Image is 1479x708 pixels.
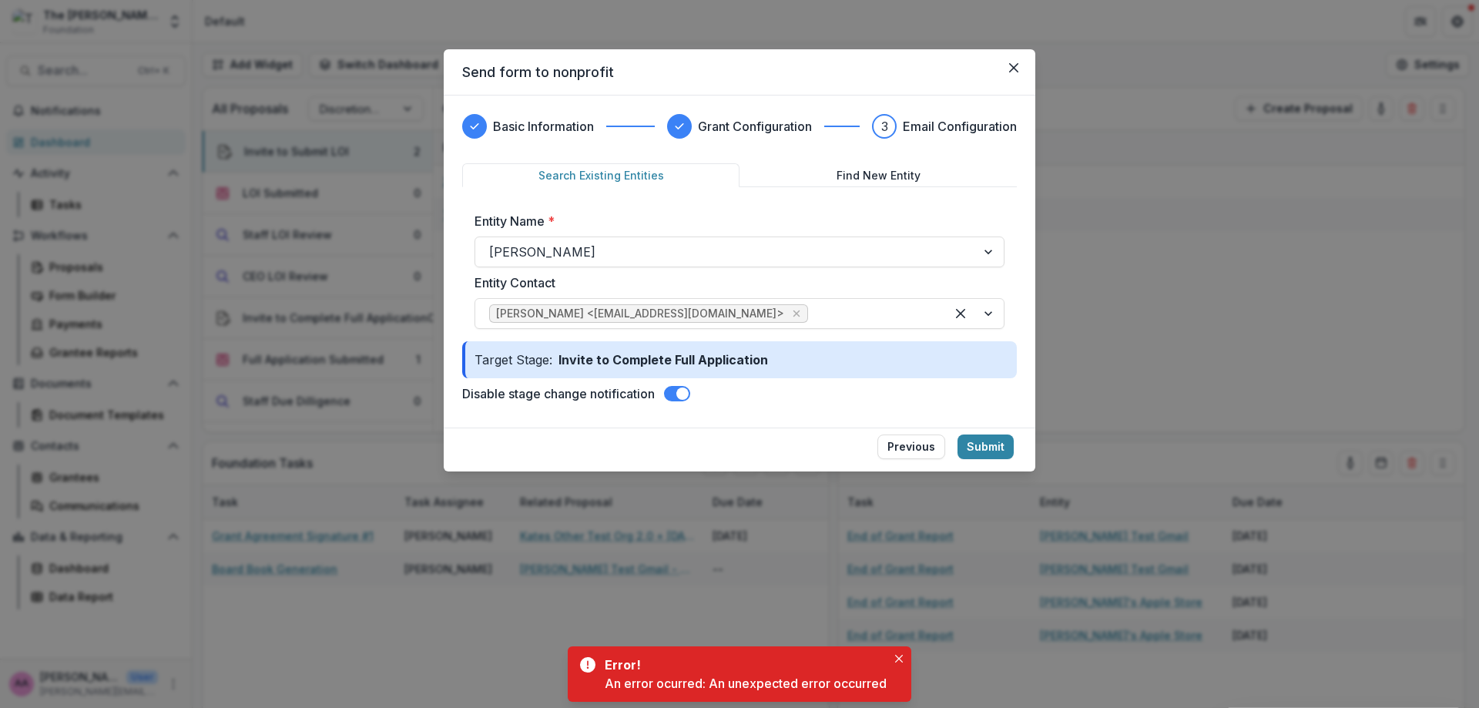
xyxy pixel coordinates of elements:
label: Entity Contact [475,273,995,292]
div: Target Stage: [462,341,1017,378]
div: Error! [605,656,880,674]
button: Close [1001,55,1026,80]
span: [PERSON_NAME] <[EMAIL_ADDRESS][DOMAIN_NAME]> [496,307,784,320]
p: Invite to Complete Full Application [552,351,774,369]
button: Find New Entity [739,163,1017,187]
div: 3 [881,117,888,136]
div: Clear selected options [948,301,973,326]
button: Search Existing Entities [462,163,739,187]
h3: Basic Information [493,117,594,136]
button: Close [890,649,908,668]
button: Previous [877,435,945,459]
h3: Grant Configuration [698,117,812,136]
label: Entity Name [475,212,995,230]
div: Progress [462,114,1017,139]
label: Disable stage change notification [462,384,655,403]
header: Send form to nonprofit [444,49,1035,96]
div: Remove Annie Axe <annieaxe0@gmail.com> [789,306,804,321]
button: Submit [957,435,1014,459]
h3: Email Configuration [903,117,1017,136]
div: An error ocurred: An unexpected error occurred [605,674,887,693]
